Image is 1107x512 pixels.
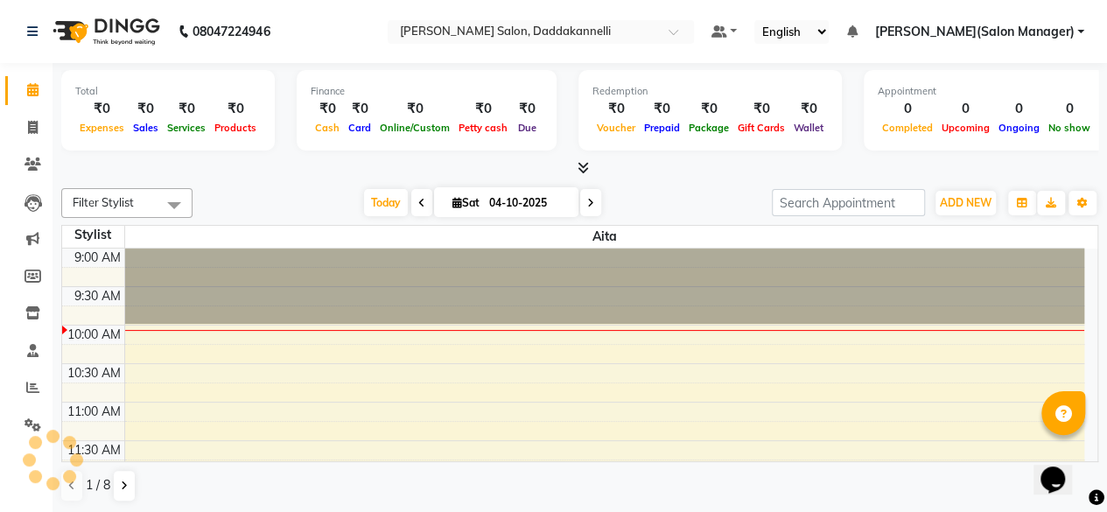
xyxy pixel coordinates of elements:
img: logo [45,7,165,56]
span: Petty cash [454,122,512,134]
div: ₹0 [512,99,543,119]
div: ₹0 [375,99,454,119]
div: ₹0 [163,99,210,119]
div: ₹0 [640,99,684,119]
span: Ongoing [994,122,1044,134]
div: 11:00 AM [64,403,124,421]
span: Sat [448,196,484,209]
iframe: chat widget [1033,442,1089,494]
span: Expenses [75,122,129,134]
div: Finance [311,84,543,99]
div: 10:00 AM [64,326,124,344]
div: 0 [994,99,1044,119]
div: 11:30 AM [64,441,124,459]
span: [PERSON_NAME](Salon Manager) [874,23,1074,41]
div: 0 [937,99,994,119]
span: aita [125,226,1085,248]
div: ₹0 [733,99,789,119]
span: Voucher [592,122,640,134]
div: ₹0 [592,99,640,119]
div: 0 [878,99,937,119]
span: No show [1044,122,1095,134]
span: Gift Cards [733,122,789,134]
span: Completed [878,122,937,134]
input: 2025-10-04 [484,190,571,216]
span: Upcoming [937,122,994,134]
div: 10:30 AM [64,364,124,382]
input: Search Appointment [772,189,925,216]
span: Today [364,189,408,216]
div: ₹0 [129,99,163,119]
div: ₹0 [684,99,733,119]
span: Card [344,122,375,134]
div: Stylist [62,226,124,244]
div: ₹0 [311,99,344,119]
span: Cash [311,122,344,134]
span: Online/Custom [375,122,454,134]
span: Products [210,122,261,134]
div: ₹0 [344,99,375,119]
span: Services [163,122,210,134]
span: Package [684,122,733,134]
span: Wallet [789,122,828,134]
div: ₹0 [75,99,129,119]
button: ADD NEW [935,191,996,215]
div: ₹0 [454,99,512,119]
span: ADD NEW [940,196,991,209]
div: ₹0 [210,99,261,119]
div: 0 [1044,99,1095,119]
span: Due [514,122,541,134]
span: Prepaid [640,122,684,134]
div: ₹0 [789,99,828,119]
span: Sales [129,122,163,134]
div: Appointment [878,84,1095,99]
div: Total [75,84,261,99]
div: 9:00 AM [71,249,124,267]
span: Filter Stylist [73,195,134,209]
b: 08047224946 [193,7,270,56]
span: 1 / 8 [86,476,110,494]
div: Redemption [592,84,828,99]
div: 9:30 AM [71,287,124,305]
